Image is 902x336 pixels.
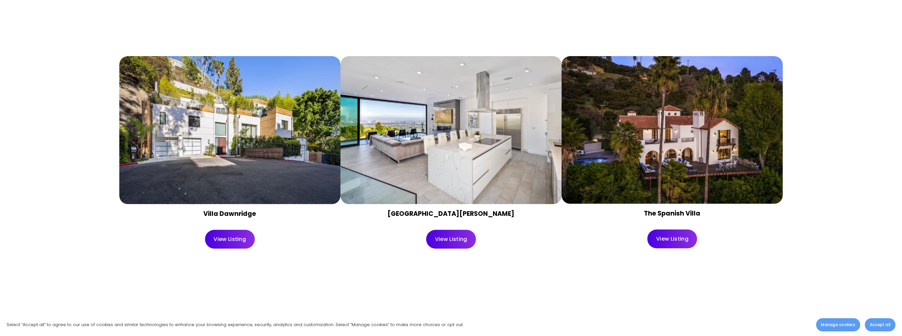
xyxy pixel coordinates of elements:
[203,209,256,218] strong: Villa Dawnridge
[644,209,700,218] strong: The Spanish Villa
[816,318,860,331] button: Manage cookies
[388,209,514,218] strong: [GEOGRAPHIC_DATA][PERSON_NAME]
[426,230,476,249] a: View Listing
[870,322,890,328] span: Accept all
[7,321,463,328] p: Select “Accept all” to agree to our use of cookies and similar technologies to enhance your brows...
[647,229,697,248] a: View Listing
[821,322,855,328] span: Manage cookies
[205,230,255,249] a: View Listing
[865,318,895,331] button: Accept all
